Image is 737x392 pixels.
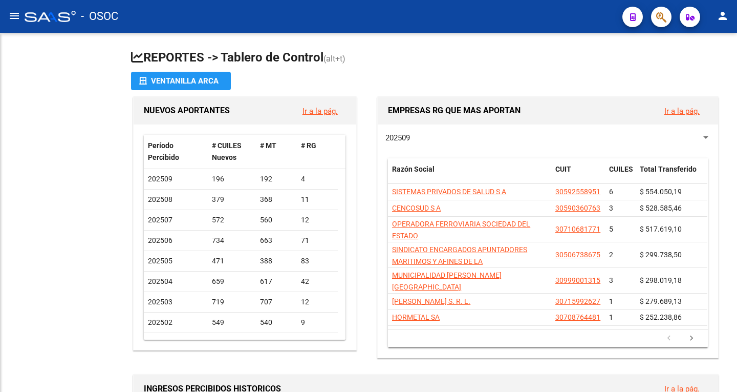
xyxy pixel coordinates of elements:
[81,5,118,28] span: - OSOC
[212,173,252,185] div: 196
[555,313,600,321] span: 30708764481
[609,204,613,212] span: 3
[301,173,334,185] div: 4
[260,235,293,246] div: 663
[148,298,172,306] span: 202503
[212,255,252,267] div: 471
[609,313,613,321] span: 1
[144,106,230,115] span: NUEVOS APORTANTES
[148,141,179,161] span: Período Percibido
[301,141,316,150] span: # RG
[148,195,172,203] span: 202508
[260,141,276,150] span: # MT
[392,245,527,277] span: SINDICATO ENCARGADOS APUNTADORES MARITIMOS Y AFINES DE LA [GEOGRAPHIC_DATA]
[555,165,571,173] span: CUIT
[640,297,682,305] span: $ 279.689,13
[640,188,682,196] span: $ 554.050,19
[148,236,172,244] span: 202506
[609,297,613,305] span: 1
[212,337,252,349] div: 432
[260,173,293,185] div: 192
[260,276,293,287] div: 617
[301,235,334,246] div: 71
[609,188,613,196] span: 6
[659,333,679,344] a: go to previous page
[605,158,636,192] datatable-header-cell: CUILES
[260,194,293,205] div: 368
[392,313,440,321] span: HORMETAL SA
[392,188,506,196] span: SISTEMAS PRIVADOS DE SALUD S A
[388,106,521,115] span: EMPRESAS RG QUE MAS APORTAN
[260,317,293,328] div: 540
[148,339,172,347] span: 202501
[212,214,252,226] div: 572
[656,101,708,120] button: Ir a la pág.
[682,333,701,344] a: go to next page
[301,317,334,328] div: 9
[392,165,435,173] span: Razón Social
[148,318,172,326] span: 202502
[609,251,613,259] span: 2
[640,313,682,321] span: $ 252.238,86
[260,214,293,226] div: 560
[294,101,346,120] button: Ir a la pág.
[131,72,231,90] button: Ventanilla ARCA
[640,204,682,212] span: $ 528.585,46
[301,337,334,349] div: 16
[551,158,605,192] datatable-header-cell: CUIT
[301,255,334,267] div: 83
[131,49,721,67] h1: REPORTES -> Tablero de Control
[636,158,707,192] datatable-header-cell: Total Transferido
[555,251,600,259] span: 30506738675
[297,135,338,169] datatable-header-cell: # RG
[392,220,530,240] span: OPERADORA FERROVIARIA SOCIEDAD DEL ESTADO
[640,276,682,284] span: $ 298.019,18
[212,276,252,287] div: 659
[640,165,697,173] span: Total Transferido
[301,276,334,287] div: 42
[302,107,338,116] a: Ir a la pág.
[301,214,334,226] div: 12
[301,194,334,205] div: 11
[323,54,345,64] span: (alt+t)
[555,204,600,212] span: 30590360763
[212,235,252,246] div: 734
[260,296,293,308] div: 707
[664,107,700,116] a: Ir a la pág.
[8,10,20,22] mat-icon: menu
[301,296,334,308] div: 12
[388,158,551,192] datatable-header-cell: Razón Social
[148,216,172,224] span: 202507
[212,296,252,308] div: 719
[256,135,297,169] datatable-header-cell: # MT
[392,271,502,291] span: MUNICIPALIDAD [PERSON_NAME][GEOGRAPHIC_DATA]
[392,297,470,305] span: [PERSON_NAME] S. R. L.
[640,251,682,259] span: $ 299.738,50
[139,72,223,90] div: Ventanilla ARCA
[260,337,293,349] div: 416
[555,297,600,305] span: 30715992627
[385,133,410,142] span: 202509
[212,141,242,161] span: # CUILES Nuevos
[392,204,441,212] span: CENCOSUD S A
[208,135,256,169] datatable-header-cell: # CUILES Nuevos
[212,317,252,328] div: 549
[148,277,172,285] span: 202504
[144,135,208,169] datatable-header-cell: Período Percibido
[555,225,600,233] span: 30710681771
[555,188,600,196] span: 30592558951
[148,257,172,265] span: 202505
[148,175,172,183] span: 202509
[640,225,682,233] span: $ 517.619,10
[212,194,252,205] div: 379
[609,165,633,173] span: CUILES
[702,357,727,382] iframe: Intercom live chat
[717,10,729,22] mat-icon: person
[260,255,293,267] div: 388
[609,276,613,284] span: 3
[609,225,613,233] span: 5
[555,276,600,284] span: 30999001315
